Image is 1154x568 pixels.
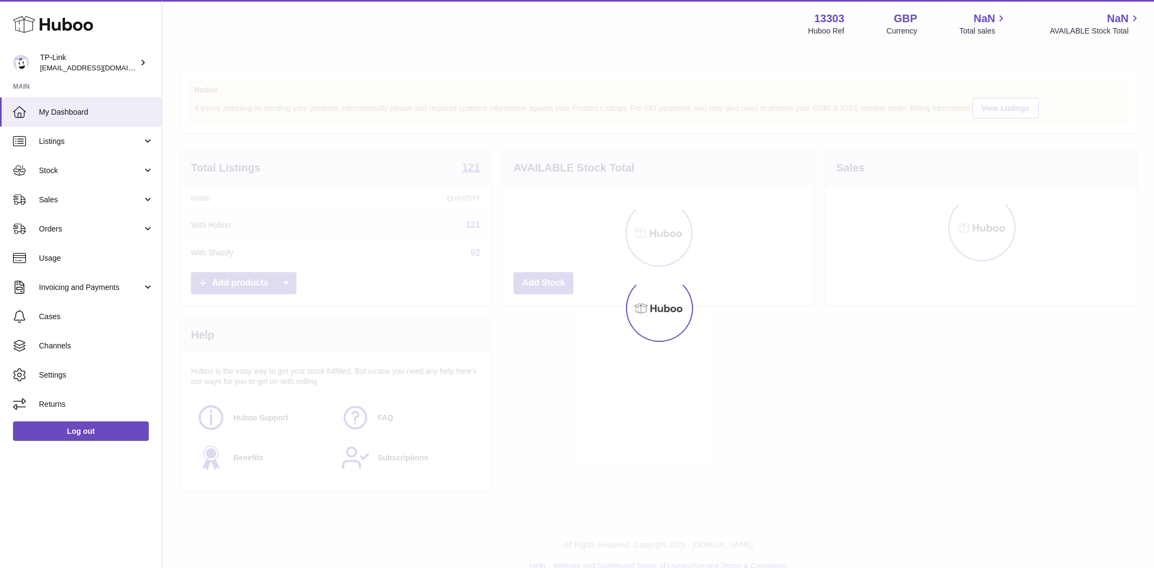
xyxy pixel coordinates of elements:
strong: GBP [894,11,917,26]
span: Settings [39,370,154,380]
span: Channels [39,341,154,351]
span: Usage [39,253,154,263]
div: Huboo Ref [808,26,845,36]
span: Invoicing and Payments [39,282,142,293]
div: Currency [887,26,918,36]
span: NaN [1107,11,1129,26]
span: Orders [39,224,142,234]
a: NaN AVAILABLE Stock Total [1050,11,1141,36]
span: Sales [39,195,142,205]
span: Cases [39,312,154,322]
a: Log out [13,421,149,441]
span: Total sales [959,26,1007,36]
span: Returns [39,399,154,410]
span: NaN [973,11,995,26]
span: Stock [39,166,142,176]
span: AVAILABLE Stock Total [1050,26,1141,36]
span: Listings [39,136,142,147]
div: TP-Link [40,52,137,73]
img: internalAdmin-13303@internal.huboo.com [13,55,29,71]
strong: 13303 [814,11,845,26]
a: NaN Total sales [959,11,1007,36]
span: My Dashboard [39,107,154,117]
span: [EMAIL_ADDRESS][DOMAIN_NAME] [40,63,159,72]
